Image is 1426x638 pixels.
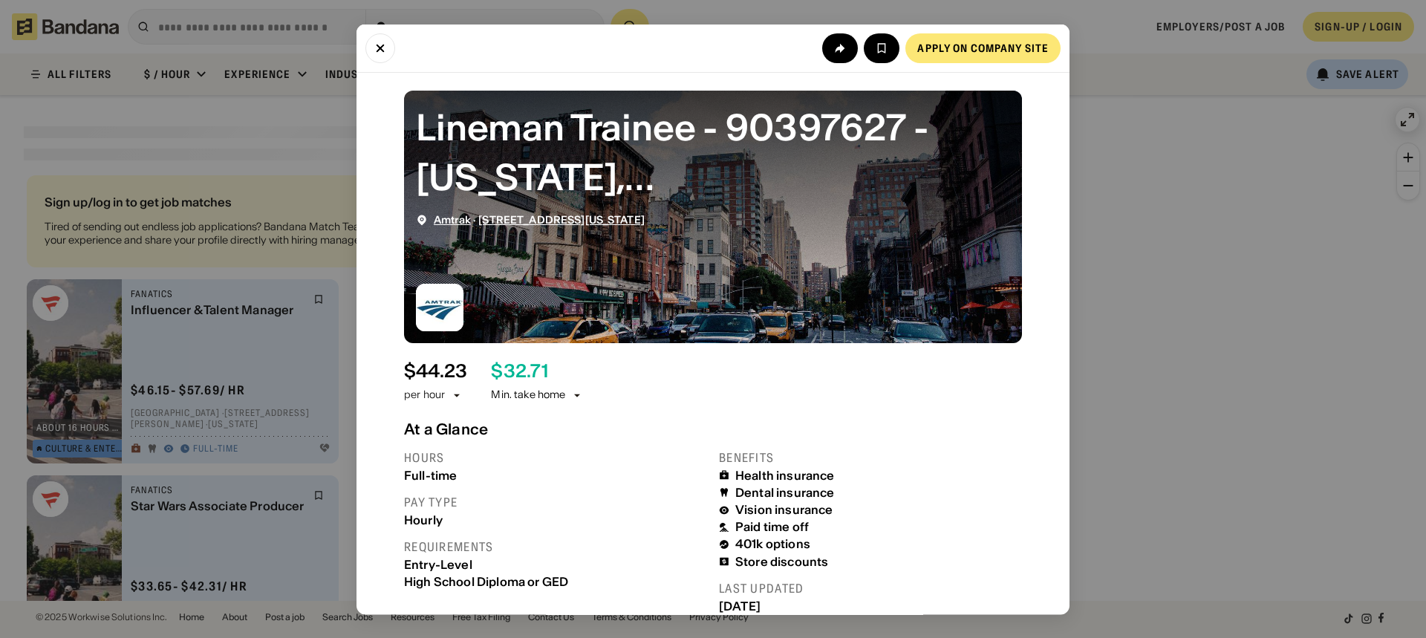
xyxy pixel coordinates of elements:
[434,213,645,226] div: ·
[404,360,467,382] div: $ 44.23
[491,360,547,382] div: $ 32.71
[416,102,1010,201] div: Lineman Trainee - 90397627 - New York, NY
[917,42,1049,53] div: Apply on company site
[434,212,471,226] a: Amtrak
[719,580,1022,596] div: Last updated
[735,520,809,534] div: Paid time off
[719,449,1022,465] div: Benefits
[404,420,1022,437] div: At a Glance
[404,574,707,588] div: High School Diploma or GED
[491,388,583,403] div: Min. take home
[735,485,835,499] div: Dental insurance
[735,468,835,482] div: Health insurance
[735,503,833,517] div: Vision insurance
[404,388,445,403] div: per hour
[404,557,707,571] div: Entry-Level
[404,449,707,465] div: Hours
[404,538,707,554] div: Requirements
[478,212,645,226] a: [STREET_ADDRESS][US_STATE]
[404,512,707,527] div: Hourly
[735,554,828,568] div: Store discounts
[416,283,463,331] img: Amtrak logo
[719,599,1022,613] div: [DATE]
[735,537,810,551] div: 401k options
[404,468,707,482] div: Full-time
[404,494,707,510] div: Pay type
[365,33,395,62] button: Close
